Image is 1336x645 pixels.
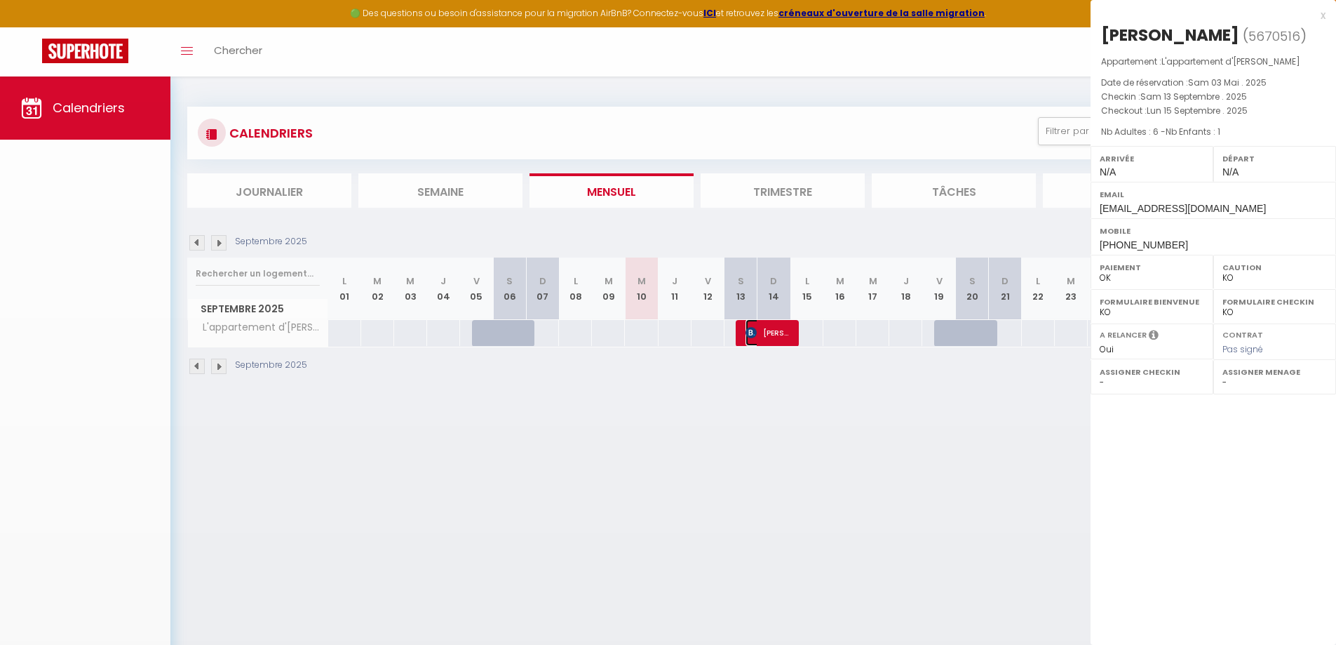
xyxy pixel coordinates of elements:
[1222,260,1327,274] label: Caution
[1101,90,1325,104] p: Checkin :
[1222,365,1327,379] label: Assigner Menage
[1101,24,1239,46] div: [PERSON_NAME]
[1100,203,1266,214] span: [EMAIL_ADDRESS][DOMAIN_NAME]
[1101,126,1220,138] span: Nb Adultes : 6 -
[1100,224,1327,238] label: Mobile
[1101,104,1325,118] p: Checkout :
[1222,329,1263,338] label: Contrat
[1100,166,1116,178] span: N/A
[1222,343,1263,355] span: Pas signé
[1100,329,1147,341] label: A relancer
[11,6,53,48] button: Ouvrir le widget de chat LiveChat
[1100,187,1327,201] label: Email
[1222,295,1327,309] label: Formulaire Checkin
[1100,152,1204,166] label: Arrivée
[1222,166,1239,178] span: N/A
[1147,105,1248,117] span: Lun 15 Septembre . 2025
[1091,7,1325,24] div: x
[1100,239,1188,251] span: [PHONE_NUMBER]
[1149,329,1159,345] i: Sélectionner OUI si vous souhaiter envoyer les séquences de messages post-checkout
[1161,55,1300,67] span: L'appartement d'[PERSON_NAME]
[1243,26,1307,46] span: ( )
[1222,152,1327,166] label: Départ
[1101,55,1325,69] p: Appartement :
[1100,260,1204,274] label: Paiement
[1101,76,1325,90] p: Date de réservation :
[1100,295,1204,309] label: Formulaire Bienvenue
[1188,77,1267,88] span: Sam 03 Mai . 2025
[1166,126,1220,138] span: Nb Enfants : 1
[1100,365,1204,379] label: Assigner Checkin
[1140,91,1247,102] span: Sam 13 Septembre . 2025
[1248,27,1300,45] span: 5670516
